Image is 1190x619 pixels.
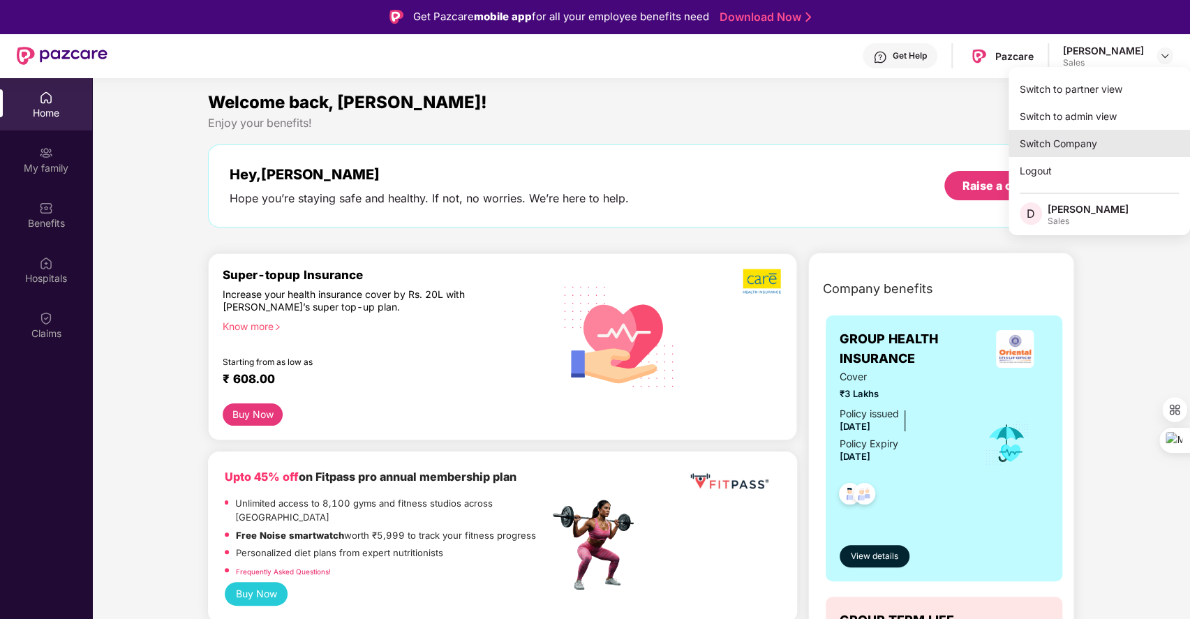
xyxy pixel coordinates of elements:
[236,546,443,560] p: Personalized diet plans from expert nutritionists
[969,46,989,66] img: Pazcare_Logo.png
[549,496,646,594] img: fpp.png
[223,268,549,282] div: Super-topup Insurance
[223,288,489,314] div: Increase your health insurance cover by Rs. 20L with [PERSON_NAME]’s super top-up plan.
[840,451,870,462] span: [DATE]
[236,530,344,541] strong: Free Noise smartwatch
[230,191,629,206] div: Hope you’re staying safe and healthy. If not, no worries. We’re here to help.
[39,311,53,325] img: svg+xml;base64,PHN2ZyBpZD0iQ2xhaW0iIHhtbG5zPSJodHRwOi8vd3d3LnczLm9yZy8yMDAwL3N2ZyIgd2lkdGg9IjIwIi...
[223,403,283,426] button: Buy Now
[1063,57,1144,68] div: Sales
[840,545,909,567] button: View details
[230,166,629,183] div: Hey, [PERSON_NAME]
[840,369,965,385] span: Cover
[553,268,686,403] img: svg+xml;base64,PHN2ZyB4bWxucz0iaHR0cDovL3d3dy53My5vcmcvMjAwMC9zdmciIHhtbG5zOnhsaW5rPSJodHRwOi8vd3...
[720,10,807,24] a: Download Now
[893,50,927,61] div: Get Help
[1063,44,1144,57] div: [PERSON_NAME]
[873,50,887,64] img: svg+xml;base64,PHN2ZyBpZD0iSGVscC0zMngzMiIgeG1sbnM9Imh0dHA6Ly93d3cudzMub3JnLzIwMDAvc3ZnIiB3aWR0aD...
[236,567,331,576] a: Frequently Asked Questions!
[847,479,882,513] img: svg+xml;base64,PHN2ZyB4bWxucz0iaHR0cDovL3d3dy53My5vcmcvMjAwMC9zdmciIHdpZHRoPSI0OC45NDMiIGhlaWdodD...
[833,479,867,513] img: svg+xml;base64,PHN2ZyB4bWxucz0iaHR0cDovL3d3dy53My5vcmcvMjAwMC9zdmciIHdpZHRoPSI0OC45NDMiIGhlaWdodD...
[805,10,811,24] img: Stroke
[840,421,870,432] span: [DATE]
[996,330,1034,368] img: insurerLogo
[1009,103,1190,130] div: Switch to admin view
[687,468,771,494] img: fppp.png
[743,268,782,294] img: b5dec4f62d2307b9de63beb79f102df3.png
[823,279,933,299] span: Company benefits
[236,528,536,543] p: worth ₹5,999 to track your fitness progress
[840,387,965,401] span: ₹3 Lakhs
[39,91,53,105] img: svg+xml;base64,PHN2ZyBpZD0iSG9tZSIgeG1sbnM9Imh0dHA6Ly93d3cudzMub3JnLzIwMDAvc3ZnIiB3aWR0aD0iMjAiIG...
[223,372,535,389] div: ₹ 608.00
[840,436,898,452] div: Policy Expiry
[1048,216,1129,227] div: Sales
[39,256,53,270] img: svg+xml;base64,PHN2ZyBpZD0iSG9zcGl0YWxzIiB4bWxucz0iaHR0cDovL3d3dy53My5vcmcvMjAwMC9zdmciIHdpZHRoPS...
[962,178,1035,193] div: Raise a claim
[223,357,490,366] div: Starting from as low as
[840,329,981,369] span: GROUP HEALTH INSURANCE
[389,10,403,24] img: Logo
[39,201,53,215] img: svg+xml;base64,PHN2ZyBpZD0iQmVuZWZpdHMiIHhtbG5zPSJodHRwOi8vd3d3LnczLm9yZy8yMDAwL3N2ZyIgd2lkdGg9Ij...
[208,116,1075,130] div: Enjoy your benefits!
[851,550,898,563] span: View details
[840,406,899,422] div: Policy issued
[984,420,1029,466] img: icon
[235,496,549,525] p: Unlimited access to 8,100 gyms and fitness studios across [GEOGRAPHIC_DATA]
[1048,202,1129,216] div: [PERSON_NAME]
[274,323,281,331] span: right
[1027,205,1035,222] span: D
[1009,157,1190,184] div: Logout
[995,50,1034,63] div: Pazcare
[225,470,299,484] b: Upto 45% off
[1009,75,1190,103] div: Switch to partner view
[413,8,709,25] div: Get Pazcare for all your employee benefits need
[208,92,487,112] span: Welcome back, [PERSON_NAME]!
[1159,50,1170,61] img: svg+xml;base64,PHN2ZyBpZD0iRHJvcGRvd24tMzJ4MzIiIHhtbG5zPSJodHRwOi8vd3d3LnczLm9yZy8yMDAwL3N2ZyIgd2...
[1009,130,1190,157] div: Switch Company
[223,320,541,330] div: Know more
[225,582,288,606] button: Buy Now
[225,470,516,484] b: on Fitpass pro annual membership plan
[474,10,532,23] strong: mobile app
[39,146,53,160] img: svg+xml;base64,PHN2ZyB3aWR0aD0iMjAiIGhlaWdodD0iMjAiIHZpZXdCb3g9IjAgMCAyMCAyMCIgZmlsbD0ibm9uZSIgeG...
[17,47,107,65] img: New Pazcare Logo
